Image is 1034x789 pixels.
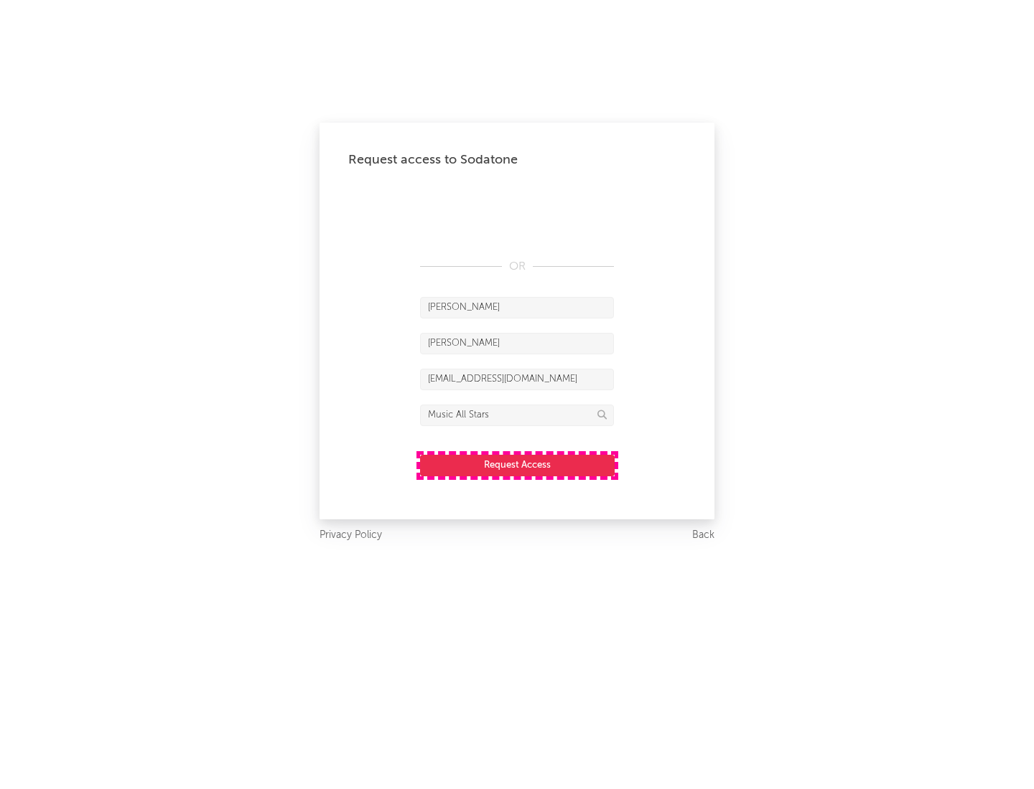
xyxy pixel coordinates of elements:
a: Privacy Policy [320,526,382,544]
input: Division [420,405,614,426]
div: OR [420,258,614,275]
input: Last Name [420,333,614,354]
input: Email [420,369,614,390]
button: Request Access [420,455,615,476]
div: Request access to Sodatone [348,151,686,169]
input: First Name [420,297,614,318]
a: Back [692,526,714,544]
